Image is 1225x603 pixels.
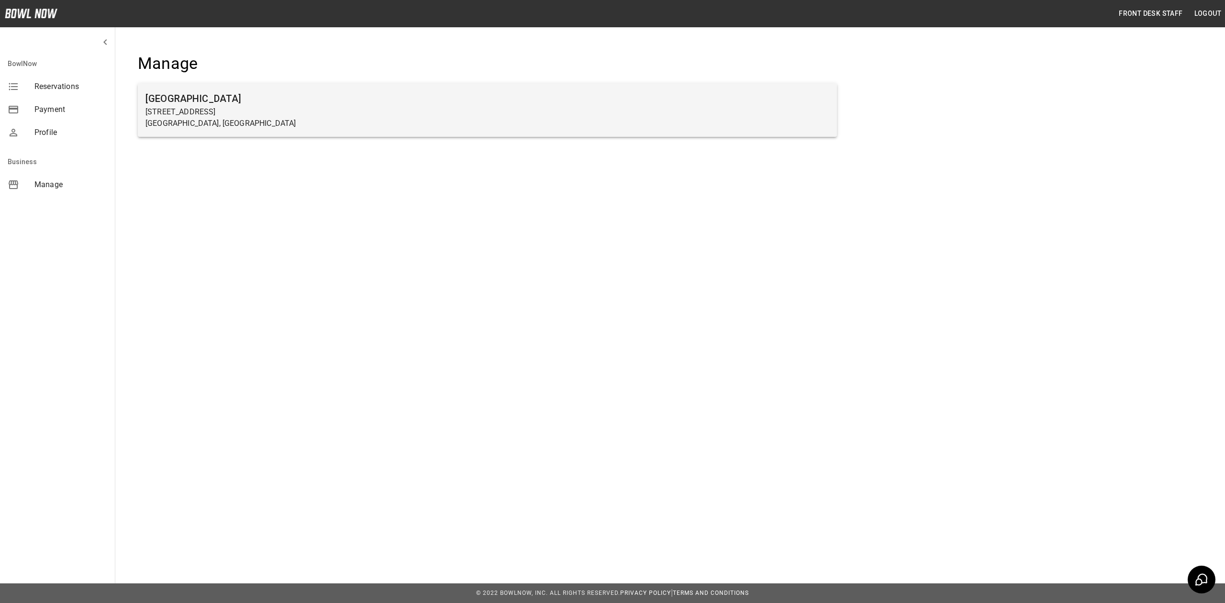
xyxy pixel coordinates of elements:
[145,106,829,118] p: [STREET_ADDRESS]
[5,9,57,18] img: logo
[138,54,837,74] h4: Manage
[145,118,829,129] p: [GEOGRAPHIC_DATA], [GEOGRAPHIC_DATA]
[34,127,107,138] span: Profile
[145,91,829,106] h6: [GEOGRAPHIC_DATA]
[476,590,620,596] span: © 2022 BowlNow, Inc. All Rights Reserved.
[1115,5,1186,22] button: Front Desk Staff
[34,104,107,115] span: Payment
[673,590,749,596] a: Terms and Conditions
[34,81,107,92] span: Reservations
[1191,5,1225,22] button: Logout
[620,590,671,596] a: Privacy Policy
[34,179,107,190] span: Manage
